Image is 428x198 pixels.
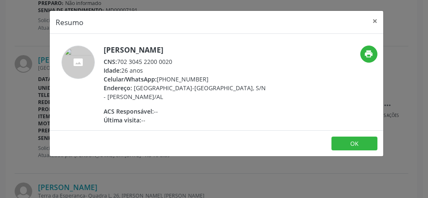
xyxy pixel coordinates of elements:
div: -- [104,116,266,124]
button: OK [331,137,377,151]
h5: [PERSON_NAME] [104,46,266,54]
span: Endereço: [104,84,132,92]
div: -- [104,107,266,116]
div: 702 3045 2200 0020 [104,57,266,66]
button: print [360,46,377,63]
span: Última visita: [104,116,141,124]
img: accompaniment [61,46,95,79]
button: Close [367,11,383,31]
div: [PHONE_NUMBER] [104,75,266,84]
span: CNS: [104,58,117,66]
span: [GEOGRAPHIC_DATA]-[GEOGRAPHIC_DATA], S/N - [PERSON_NAME]/AL [104,84,266,101]
span: Idade: [104,66,121,74]
span: ACS Responsável: [104,107,154,115]
i: print [364,49,373,58]
h5: Resumo [56,17,84,28]
div: 26 anos [104,66,266,75]
span: Celular/WhatsApp: [104,75,157,83]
